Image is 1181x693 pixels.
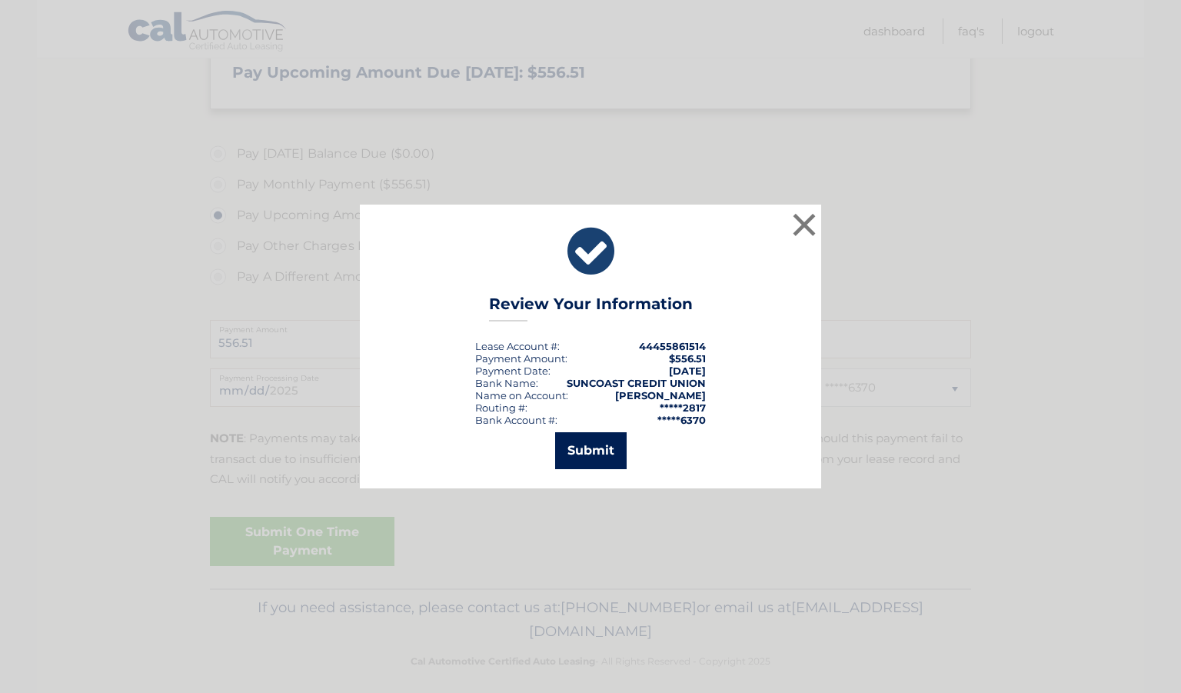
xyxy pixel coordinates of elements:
[475,365,551,377] div: :
[615,389,706,401] strong: [PERSON_NAME]
[555,432,627,469] button: Submit
[789,209,820,240] button: ×
[669,352,706,365] span: $556.51
[475,389,568,401] div: Name on Account:
[475,414,557,426] div: Bank Account #:
[669,365,706,377] span: [DATE]
[475,365,548,377] span: Payment Date
[475,352,567,365] div: Payment Amount:
[475,340,560,352] div: Lease Account #:
[475,377,538,389] div: Bank Name:
[639,340,706,352] strong: 44455861514
[475,401,527,414] div: Routing #:
[489,295,693,322] h3: Review Your Information
[567,377,706,389] strong: SUNCOAST CREDIT UNION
